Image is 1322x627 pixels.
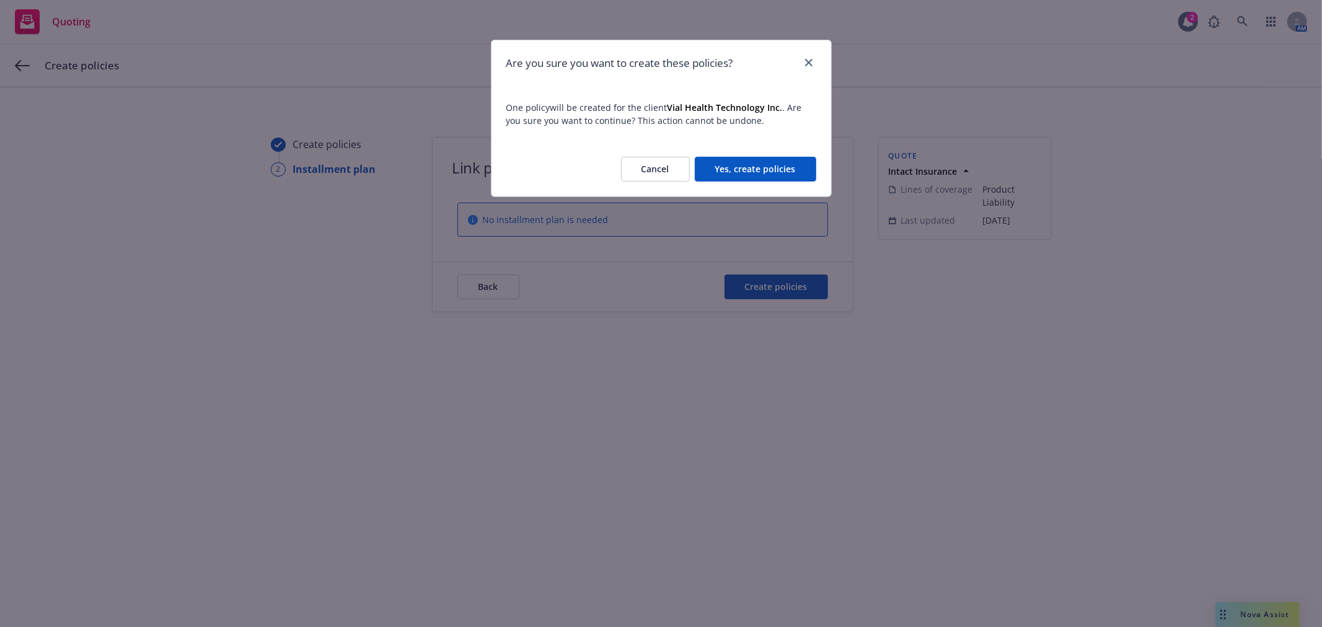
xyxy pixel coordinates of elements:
[621,157,690,182] button: Cancel
[695,157,816,182] button: Yes, create policies
[506,55,733,71] h1: Are you sure you want to create these policies?
[668,102,783,113] strong: Vial Health Technology Inc.
[801,55,816,70] a: close
[506,101,816,127] span: One policy will be created for the client . Are you sure you want to continue? This action cannot...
